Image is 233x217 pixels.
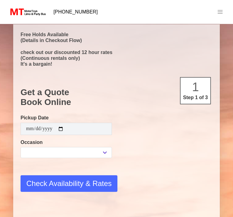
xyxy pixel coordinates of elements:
label: Occasion [21,139,112,146]
h1: Get a Quote Book Online [21,87,212,107]
p: Free Holds Available [21,32,212,37]
p: (Details in Checkout Flow) [21,37,212,43]
span: Check Availability & Rates [26,178,112,189]
img: MotorToys Logo [9,8,46,16]
p: Step 1 of 3 [183,94,208,101]
span: 1 [192,80,199,94]
label: Pickup Date [21,114,112,122]
p: It's a bargain! [21,61,212,67]
p: (Continuous rentals only) [21,55,212,61]
a: [PHONE_NUMBER] [50,6,101,18]
a: menu [212,4,228,20]
button: Check Availability & Rates [21,175,117,192]
p: check out our discounted 12 hour rates [21,49,212,55]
